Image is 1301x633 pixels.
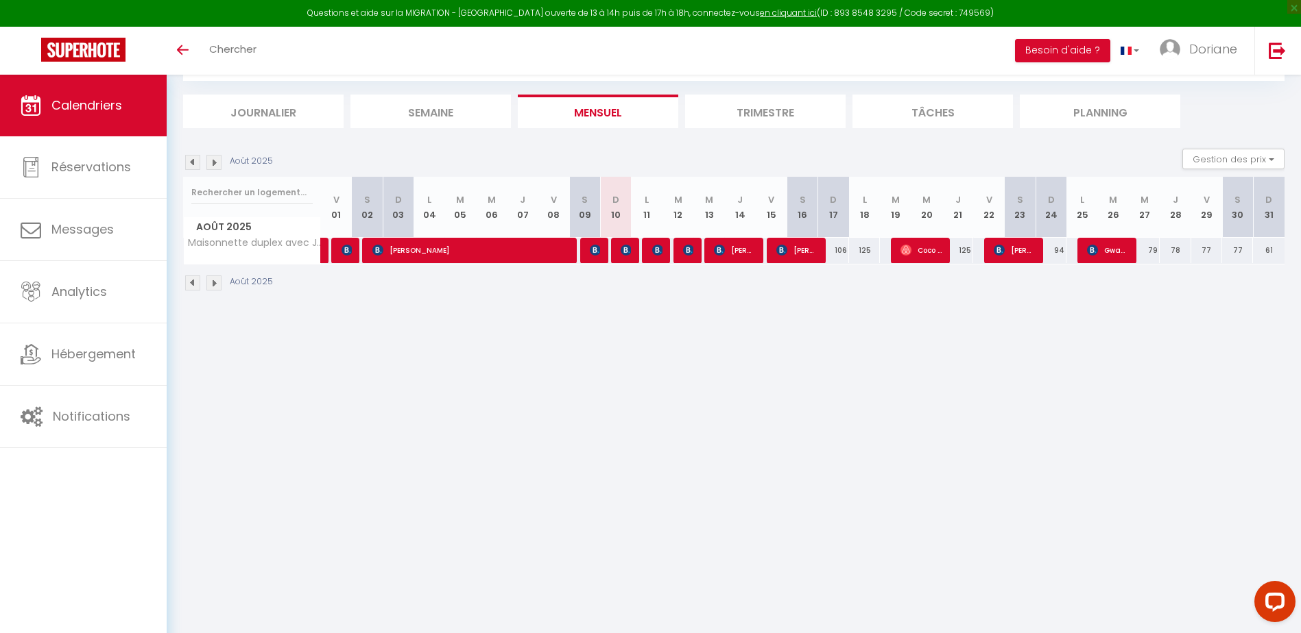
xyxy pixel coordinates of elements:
th: 09 [569,177,600,238]
p: Août 2025 [230,155,273,168]
abbr: V [986,193,992,206]
abbr: J [1173,193,1178,206]
th: 19 [880,177,911,238]
span: Hébergement [51,345,136,362]
abbr: J [737,193,743,206]
abbr: D [1265,193,1272,206]
th: 08 [538,177,569,238]
abbr: S [582,193,588,206]
th: 29 [1191,177,1222,238]
div: 77 [1222,238,1253,263]
li: Semaine [350,95,511,128]
th: 05 [445,177,476,238]
li: Planning [1020,95,1180,128]
th: 25 [1066,177,1097,238]
th: 23 [1005,177,1036,238]
span: Calendriers [51,97,122,114]
span: Chercher [209,42,256,56]
abbr: V [333,193,339,206]
abbr: M [1109,193,1117,206]
abbr: D [1048,193,1055,206]
img: Super Booking [41,38,126,62]
div: 78 [1160,238,1191,263]
th: 17 [818,177,849,238]
abbr: M [705,193,713,206]
span: Gwadominica Lopio [1087,237,1128,263]
li: Journalier [183,95,344,128]
div: 125 [849,238,880,263]
a: Chercher [199,27,267,75]
div: 125 [942,238,973,263]
span: Août 2025 [184,217,320,237]
li: Trimestre [685,95,846,128]
div: 77 [1191,238,1222,263]
abbr: D [612,193,619,206]
th: 14 [725,177,756,238]
div: 94 [1036,238,1066,263]
th: 21 [942,177,973,238]
img: ... [1160,39,1180,60]
span: [PERSON_NAME] [590,237,600,263]
th: 26 [1098,177,1129,238]
abbr: L [645,193,649,206]
abbr: V [768,193,774,206]
th: 20 [911,177,942,238]
abbr: S [800,193,806,206]
abbr: L [863,193,867,206]
abbr: J [520,193,525,206]
div: 61 [1253,238,1285,263]
iframe: LiveChat chat widget [1243,575,1301,633]
input: Rechercher un logement... [191,180,313,205]
th: 03 [383,177,414,238]
th: 11 [632,177,663,238]
th: 16 [787,177,817,238]
th: 15 [756,177,787,238]
th: 13 [693,177,724,238]
abbr: L [1080,193,1084,206]
th: 28 [1160,177,1191,238]
abbr: M [892,193,900,206]
a: [PERSON_NAME] [321,238,328,264]
span: [PERSON_NAME] [342,237,352,263]
a: en cliquant ici [760,7,817,18]
span: [PERSON_NAME] [714,237,755,263]
div: 79 [1129,238,1160,263]
abbr: M [674,193,682,206]
span: Maisonnette duplex avec Jardin OUTREAU [186,238,323,248]
th: 06 [476,177,507,238]
abbr: J [955,193,961,206]
span: [PERSON_NAME] [994,237,1035,263]
li: Tâches [852,95,1013,128]
abbr: V [551,193,557,206]
abbr: D [830,193,837,206]
span: Coco Cocotte [900,237,942,263]
th: 22 [973,177,1004,238]
th: 04 [414,177,444,238]
span: Doriane [1189,40,1237,58]
abbr: S [364,193,370,206]
th: 18 [849,177,880,238]
span: Analytics [51,283,107,300]
th: 27 [1129,177,1160,238]
span: Notifications [53,408,130,425]
th: 12 [663,177,693,238]
th: 02 [352,177,383,238]
span: Messages [51,221,114,238]
div: 106 [818,238,849,263]
th: 10 [600,177,631,238]
th: 24 [1036,177,1066,238]
img: logout [1269,42,1286,59]
span: Réservations [51,158,131,175]
span: [PERSON_NAME] [372,237,568,263]
li: Mensuel [518,95,678,128]
abbr: M [922,193,931,206]
abbr: S [1234,193,1241,206]
th: 01 [321,177,352,238]
th: 31 [1253,177,1285,238]
th: 07 [507,177,538,238]
abbr: L [427,193,431,206]
th: 30 [1222,177,1253,238]
abbr: M [1141,193,1149,206]
p: Août 2025 [230,275,273,288]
